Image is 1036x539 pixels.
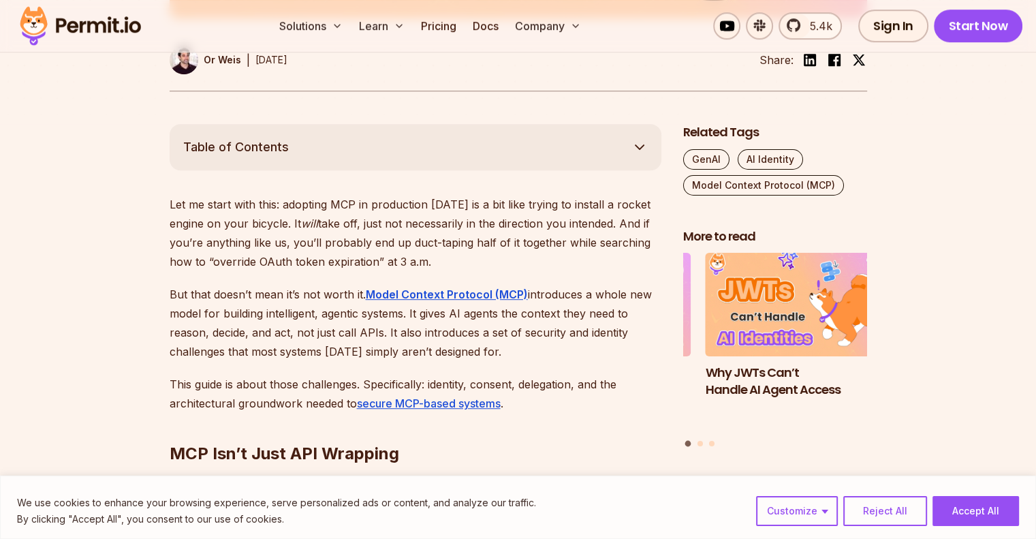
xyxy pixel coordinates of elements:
[509,12,586,40] button: Company
[507,365,691,432] h3: Delegating AI Permissions to Human Users with [DOMAIN_NAME]’s Access Request MCP
[683,253,867,448] div: Posts
[709,441,715,446] button: Go to slide 3
[706,253,890,432] li: 1 of 3
[274,12,348,40] button: Solutions
[683,175,844,196] a: Model Context Protocol (MCP)
[683,228,867,245] h2: More to read
[852,53,866,67] img: twitter
[706,253,890,356] img: Why JWTs Can’t Handle AI Agent Access
[354,12,410,40] button: Learn
[802,52,818,68] img: linkedin
[507,253,691,432] li: 3 of 3
[779,12,842,40] a: 5.4k
[826,52,843,68] img: facebook
[507,253,691,356] img: Delegating AI Permissions to Human Users with Permit.io’s Access Request MCP
[170,46,198,74] img: Or Weis
[756,496,838,526] button: Customize
[685,440,691,446] button: Go to slide 1
[247,52,250,68] div: |
[467,12,504,40] a: Docs
[697,441,703,446] button: Go to slide 2
[843,496,927,526] button: Reject All
[934,10,1023,42] a: Start Now
[14,3,147,49] img: Permit logo
[170,124,661,170] button: Table of Contents
[415,12,462,40] a: Pricing
[932,496,1019,526] button: Accept All
[858,10,928,42] a: Sign In
[357,397,501,410] a: secure MCP-based systems
[183,138,289,157] span: Table of Contents
[759,52,794,68] li: Share:
[170,285,661,361] p: But that doesn’t mean it’s not worth it. introduces a whole new model for building intelligent, a...
[738,149,803,170] a: AI Identity
[706,253,890,432] a: Why JWTs Can’t Handle AI Agent AccessWhy JWTs Can’t Handle AI Agent Access
[170,195,661,271] p: Let me start with this: adopting MCP in production [DATE] is a bit like trying to install a rocke...
[366,288,528,301] a: Model Context Protocol (MCP)
[17,511,536,527] p: By clicking "Accept All", you consent to our use of cookies.
[683,124,867,141] h2: Related Tags
[706,365,890,399] h3: Why JWTs Can’t Handle AI Agent Access
[301,217,318,230] em: will
[170,375,661,413] p: This guide is about those challenges. Specifically: identity, consent, delegation, and the archit...
[17,495,536,511] p: We use cookies to enhance your browsing experience, serve personalized ads or content, and analyz...
[170,46,241,74] a: Or Weis
[255,54,287,65] time: [DATE]
[170,388,661,465] h2: MCP Isn’t Just API Wrapping
[204,53,241,67] p: Or Weis
[683,149,729,170] a: GenAI
[802,18,832,34] span: 5.4k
